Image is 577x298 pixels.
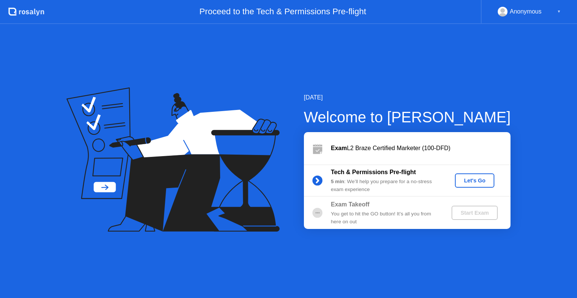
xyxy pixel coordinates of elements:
div: L2 Braze Certified Marketer (100-DFD) [331,144,511,153]
button: Let's Go [455,173,494,188]
div: : We’ll help you prepare for a no-stress exam experience [331,178,439,193]
button: Start Exam [452,206,498,220]
div: Welcome to [PERSON_NAME] [304,106,511,128]
b: Exam Takeoff [331,201,370,208]
div: You get to hit the GO button! It’s all you from here on out [331,210,439,226]
b: Tech & Permissions Pre-flight [331,169,416,175]
div: Let's Go [458,178,491,184]
div: ▼ [557,7,561,17]
div: [DATE] [304,93,511,102]
div: Start Exam [455,210,495,216]
div: Anonymous [510,7,542,17]
b: 5 min [331,179,344,184]
b: Exam [331,145,347,151]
